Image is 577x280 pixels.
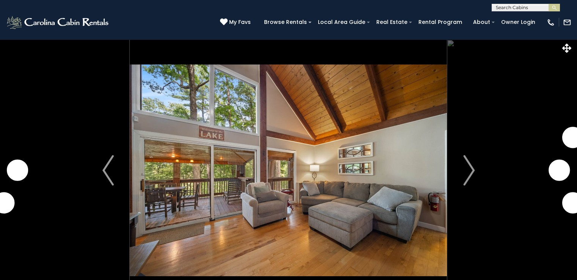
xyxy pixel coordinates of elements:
[563,18,571,27] img: mail-regular-white.png
[373,16,411,28] a: Real Estate
[547,18,555,27] img: phone-regular-white.png
[469,16,494,28] a: About
[260,16,311,28] a: Browse Rentals
[6,15,111,30] img: White-1-2.png
[229,18,251,26] span: My Favs
[314,16,369,28] a: Local Area Guide
[463,155,475,186] img: arrow
[102,155,114,186] img: arrow
[497,16,539,28] a: Owner Login
[220,18,253,27] a: My Favs
[415,16,466,28] a: Rental Program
